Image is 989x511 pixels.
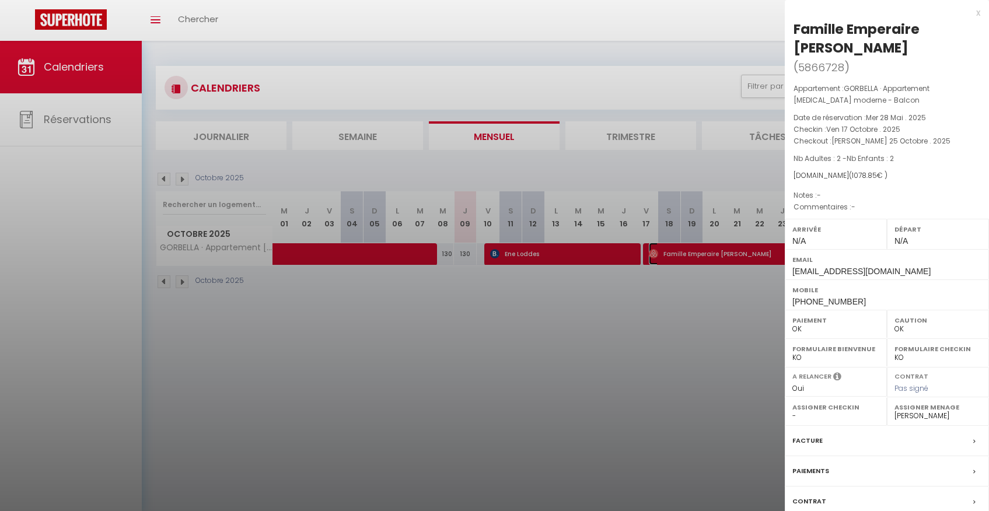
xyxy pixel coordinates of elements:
label: Email [792,254,981,265]
label: Paiements [792,465,829,477]
div: Famille Emperaire [PERSON_NAME] [794,20,980,57]
p: Checkin : [794,124,980,135]
label: Assigner Menage [894,401,981,413]
span: Nb Enfants : 2 [847,153,894,163]
span: GORBELLA · Appartement [MEDICAL_DATA] moderne - Balcon [794,83,929,105]
label: Contrat [792,495,826,508]
label: A relancer [792,372,831,381]
span: N/A [792,236,806,246]
label: Formulaire Bienvenue [792,343,879,355]
i: Sélectionner OUI si vous souhaiter envoyer les séquences de messages post-checkout [833,372,841,384]
div: x [785,6,980,20]
p: Date de réservation : [794,112,980,124]
label: Paiement [792,314,879,326]
label: Assigner Checkin [792,401,879,413]
label: Formulaire Checkin [894,343,981,355]
div: [DOMAIN_NAME] [794,170,980,181]
label: Arrivée [792,223,879,235]
label: Mobile [792,284,981,296]
span: Mer 28 Mai . 2025 [866,113,926,123]
span: - [851,202,855,212]
span: Ven 17 Octobre . 2025 [826,124,900,134]
label: Facture [792,435,823,447]
p: Notes : [794,190,980,201]
label: Départ [894,223,981,235]
p: Checkout : [794,135,980,147]
span: [PERSON_NAME] 25 Octobre . 2025 [831,136,950,146]
span: Pas signé [894,383,928,393]
span: - [817,190,821,200]
span: N/A [894,236,908,246]
span: 1078.85 [852,170,877,180]
p: Commentaires : [794,201,980,213]
span: ( ) [794,59,850,75]
span: ( € ) [849,170,887,180]
label: Contrat [894,372,928,379]
span: Nb Adultes : 2 - [794,153,894,163]
span: 5866728 [798,60,844,75]
p: Appartement : [794,83,980,106]
label: Caution [894,314,981,326]
span: [EMAIL_ADDRESS][DOMAIN_NAME] [792,267,931,276]
span: [PHONE_NUMBER] [792,297,866,306]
